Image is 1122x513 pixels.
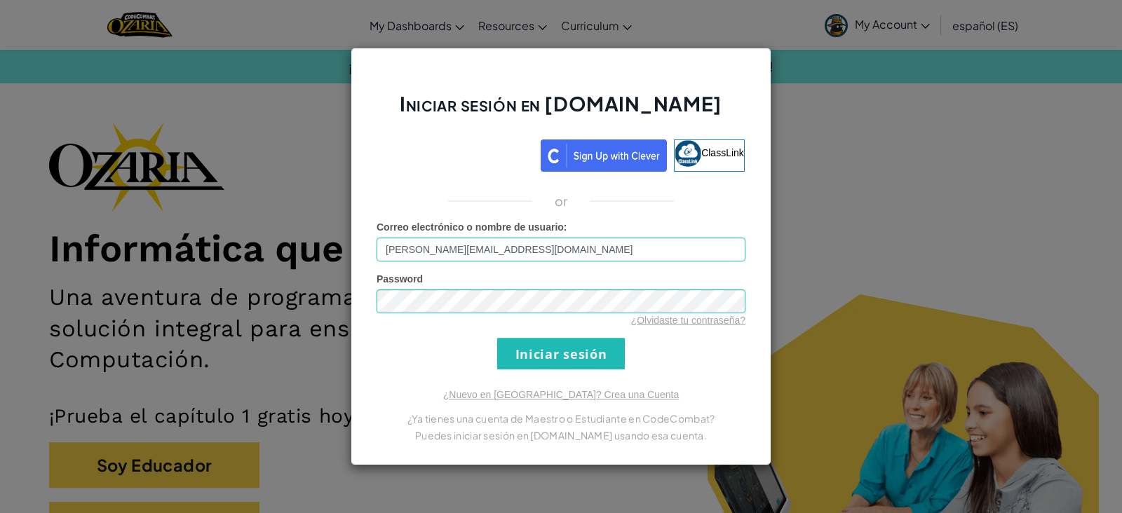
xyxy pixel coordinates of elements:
[377,273,423,285] span: Password
[701,147,744,158] span: ClassLink
[370,138,541,169] iframe: Botón Iniciar sesión con Google
[541,139,667,172] img: clever_sso_button@2x.png
[555,193,568,210] p: or
[631,315,745,326] a: ¿Olvidaste tu contraseña?
[377,221,564,233] span: Correo electrónico o nombre de usuario
[497,338,625,369] input: Iniciar sesión
[377,410,745,427] p: ¿Ya tienes una cuenta de Maestro o Estudiante en CodeCombat?
[377,90,745,131] h2: Iniciar sesión en [DOMAIN_NAME]
[675,140,701,167] img: classlink-logo-small.png
[377,427,745,444] p: Puedes iniciar sesión en [DOMAIN_NAME] usando esa cuenta.
[377,220,567,234] label: :
[443,389,679,400] a: ¿Nuevo en [GEOGRAPHIC_DATA]? Crea una Cuenta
